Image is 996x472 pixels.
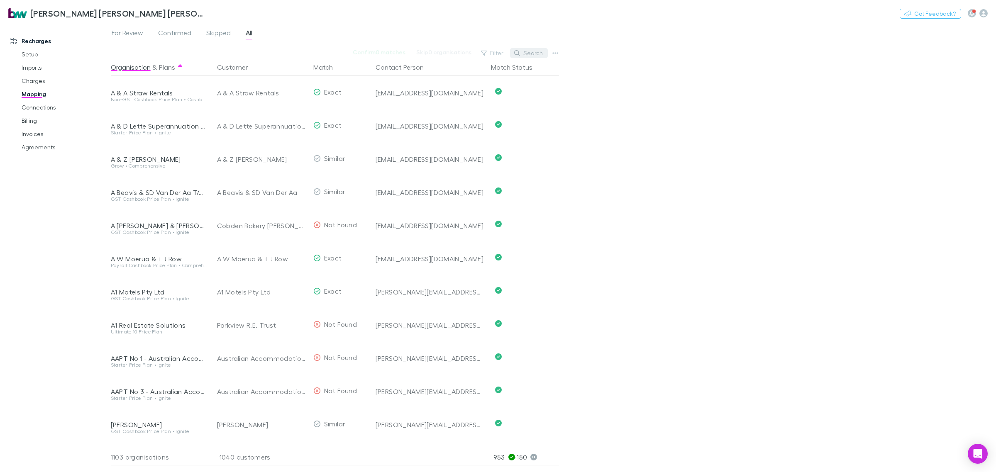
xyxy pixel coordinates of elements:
div: Grow • Comprehensive [111,163,207,168]
span: For Review [112,29,143,39]
div: [PERSON_NAME][EMAIL_ADDRESS][PERSON_NAME][DOMAIN_NAME] [376,421,484,429]
button: Filter [477,48,508,58]
a: Imports [13,61,117,74]
div: Australian Accommodation Property Trust No3 [217,375,307,408]
img: Brewster Walsh Waters Partners's Logo [8,8,27,18]
a: Recharges [2,34,117,48]
span: Exact [324,121,342,129]
div: 1103 organisations [111,449,210,465]
div: Non-GST Cashbook Price Plan • Cashbook (Non-GST) Price Plan [111,97,207,102]
svg: Confirmed [495,121,502,128]
p: 953 · 150 [493,449,559,465]
div: [PERSON_NAME][EMAIL_ADDRESS][DOMAIN_NAME] [376,354,484,363]
div: AAPT No 3 - Australian Accommodation Property Trust No3 [111,387,207,396]
span: Exact [324,88,342,96]
div: Ultimate 10 Price Plan [111,329,207,334]
span: Not Found [324,221,357,229]
div: A Beavis & SD Van Der Aa [217,176,307,209]
span: Similar [324,154,345,162]
div: GST Cashbook Price Plan • Ignite [111,197,207,202]
div: A & A Straw Rentals [111,89,207,97]
button: Plans [159,59,175,75]
span: Exact [324,254,342,262]
div: A & D Lette Superannuation Fund [217,109,307,143]
span: Skipped [206,29,231,39]
svg: Confirmed [495,254,502,260]
div: GST Cashbook Price Plan • Ignite [111,429,207,434]
button: Organisation [111,59,151,75]
div: A & A Straw Rentals [217,76,307,109]
span: All [246,29,252,39]
span: Not Found [324,353,357,361]
div: [PERSON_NAME][EMAIL_ADDRESS][DOMAIN_NAME] [376,321,484,329]
span: Not Found [324,320,357,328]
a: Charges [13,74,117,88]
span: Not Found [324,387,357,394]
h3: [PERSON_NAME] [PERSON_NAME] [PERSON_NAME] Partners [30,8,206,18]
div: A1 Motels Pty Ltd [217,275,307,309]
div: [EMAIL_ADDRESS][DOMAIN_NAME] [376,122,484,130]
a: Connections [13,101,117,114]
div: Parkview R.E. Trust [217,309,307,342]
div: [PERSON_NAME] [111,421,207,429]
div: 1040 customers [210,449,310,465]
span: Exact [324,287,342,295]
button: Match Status [491,59,542,75]
svg: Confirmed [495,88,502,95]
a: Billing [13,114,117,127]
div: Open Intercom Messenger [968,444,988,464]
div: [PERSON_NAME][EMAIL_ADDRESS][DOMAIN_NAME] [376,387,484,396]
div: A W Moerua & T J Row [217,242,307,275]
div: A & Z [PERSON_NAME] [217,143,307,176]
div: A1 Motels Pty Ltd [111,288,207,296]
div: A W Moerua & T J Row [111,255,207,263]
a: Invoices [13,127,117,141]
div: Payroll Cashbook Price Plan • Comprehensive [111,263,207,268]
svg: Confirmed [495,420,502,426]
div: A1 Real Estate Solutions [111,321,207,329]
div: Starter Price Plan • Ignite [111,396,207,401]
svg: Confirmed [495,387,502,393]
div: GST Cashbook Price Plan • Ignite [111,230,207,235]
div: [EMAIL_ADDRESS][DOMAIN_NAME] [376,89,484,97]
button: Search [510,48,548,58]
button: Got Feedback? [900,9,961,19]
svg: Confirmed [495,287,502,294]
span: Similar [324,187,345,195]
div: [EMAIL_ADDRESS][DOMAIN_NAME] [376,221,484,230]
button: Confirm0 matches [347,47,411,57]
svg: Confirmed [495,154,502,161]
div: [EMAIL_ADDRESS][DOMAIN_NAME] [376,155,484,163]
div: A [PERSON_NAME] & [PERSON_NAME].XPA [111,221,207,230]
svg: Confirmed [495,320,502,327]
div: [EMAIL_ADDRESS][DOMAIN_NAME] [376,188,484,197]
div: A & D Lette Superannuation Fund [111,122,207,130]
div: [EMAIL_ADDRESS][DOMAIN_NAME] [376,255,484,263]
svg: Confirmed [495,221,502,227]
a: Mapping [13,88,117,101]
div: [PERSON_NAME][EMAIL_ADDRESS][PERSON_NAME][DOMAIN_NAME] [376,288,484,296]
span: Confirmed [158,29,191,39]
a: Agreements [13,141,117,154]
div: GST Cashbook Price Plan • Ignite [111,296,207,301]
div: Cobden Bakery [PERSON_NAME] & [PERSON_NAME] [217,209,307,242]
button: Customer [217,59,258,75]
div: Starter Price Plan • Ignite [111,130,207,135]
div: [PERSON_NAME] [217,408,307,441]
div: A & Z [PERSON_NAME] [111,155,207,163]
div: & [111,59,207,75]
button: Match [313,59,343,75]
svg: Confirmed [495,187,502,194]
div: Australian Accommodation Property Trust No1 [217,342,307,375]
a: Setup [13,48,117,61]
div: AAPT No 1 - Australian Accommodation Property Trust No1 [111,354,207,363]
button: Skip0 organisations [411,47,477,57]
div: A Beavis & SD Van Der Aa T/A S & A Farming [111,188,207,197]
svg: Confirmed [495,353,502,360]
a: [PERSON_NAME] [PERSON_NAME] [PERSON_NAME] Partners [3,3,211,23]
button: Contact Person [376,59,434,75]
div: Starter Price Plan • Ignite [111,363,207,367]
span: Similar [324,420,345,428]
